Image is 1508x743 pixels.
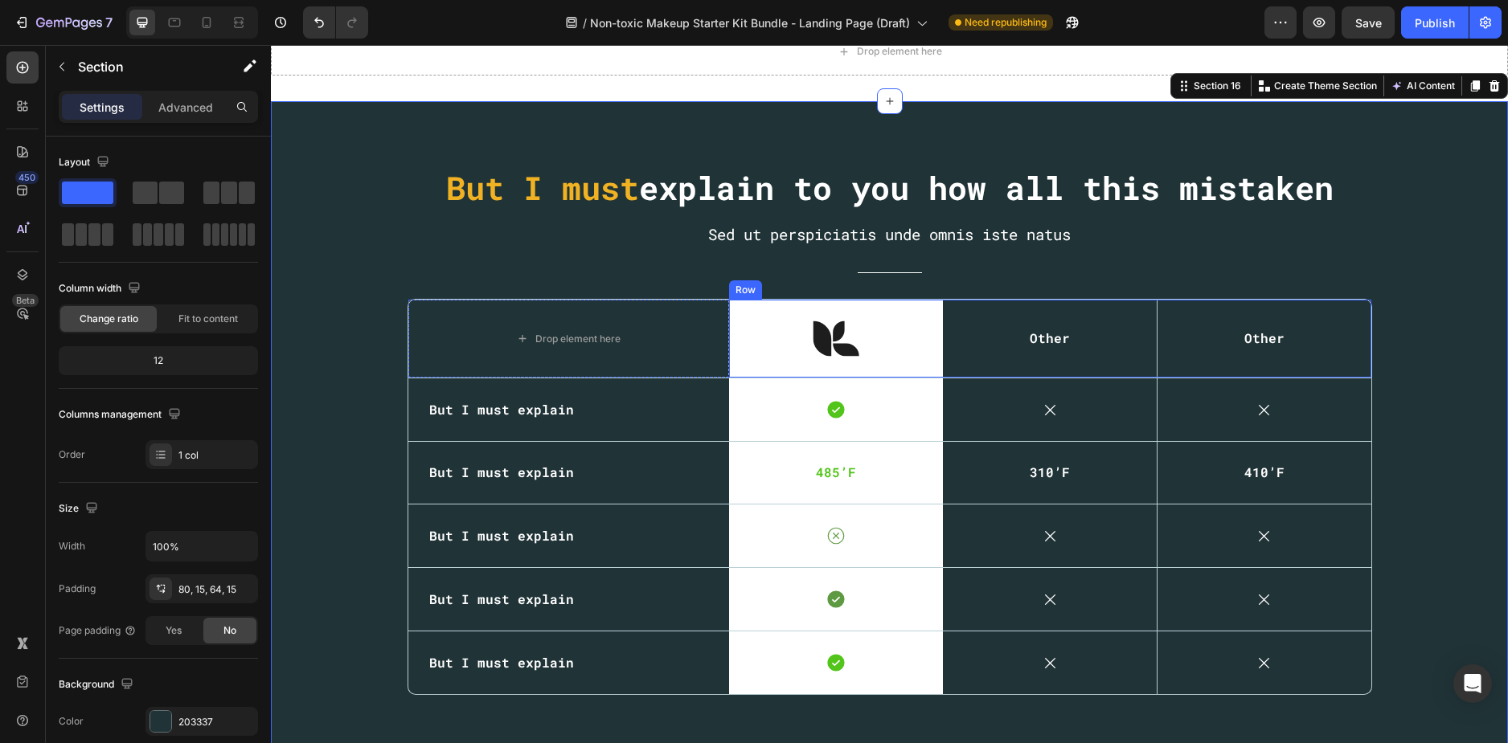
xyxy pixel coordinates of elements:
[59,582,96,596] div: Padding
[693,285,865,302] p: Other
[888,285,1098,302] p: Other
[59,278,144,300] div: Column width
[887,523,1100,586] div: Background Image
[674,419,884,436] p: 310’F
[78,57,210,76] p: Section
[1401,6,1469,39] button: Publish
[888,419,1098,436] p: 410’F
[920,34,973,48] div: Section 16
[80,312,138,326] span: Change ratio
[178,582,254,597] div: 80, 15, 64, 15
[146,532,257,561] input: Auto
[1117,31,1187,51] button: AI Content
[59,714,84,729] div: Color
[166,623,182,638] span: Yes
[178,312,238,326] span: Fit to content
[158,419,437,436] p: But I must explain
[80,99,125,116] p: Settings
[887,397,1100,459] div: Background Image
[105,13,113,32] p: 7
[59,623,137,638] div: Page padding
[59,152,113,174] div: Layout
[1342,6,1395,39] button: Save
[158,610,437,627] p: But I must explain
[1453,664,1492,703] div: Open Intercom Messenger
[271,45,1508,743] iframe: Design area
[965,15,1047,30] span: Need republishing
[1003,34,1106,48] p: Create Theme Section
[1415,14,1455,31] div: Publish
[59,498,101,520] div: Size
[12,294,39,307] div: Beta
[887,333,1100,396] div: Background Image
[583,14,587,31] span: /
[59,447,85,462] div: Order
[158,483,437,500] p: But I must explain
[6,6,120,39] button: 7
[15,171,39,184] div: 450
[303,6,368,39] div: Undo/Redo
[887,459,1100,522] div: Background Image
[887,586,1100,649] div: Background Image
[887,255,1100,333] div: Background Image
[158,99,213,116] p: Advanced
[62,349,255,372] div: 12
[542,276,588,312] img: gempages_432750572815254551-850bfbd3-152d-4a1b-a16a-257de0e6133a.svg
[223,623,236,638] span: No
[158,546,437,563] p: But I must explain
[460,419,670,436] p: 485’F
[59,404,184,426] div: Columns management
[59,674,137,696] div: Background
[59,539,85,553] div: Width
[1355,16,1382,30] span: Save
[590,14,910,31] span: Non-toxic Makeup Starter Kit Bundle - Landing Page (Draft)
[461,238,488,252] div: Row
[178,715,254,729] div: 203337
[158,357,437,374] p: But I must explain
[178,448,254,463] div: 1 col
